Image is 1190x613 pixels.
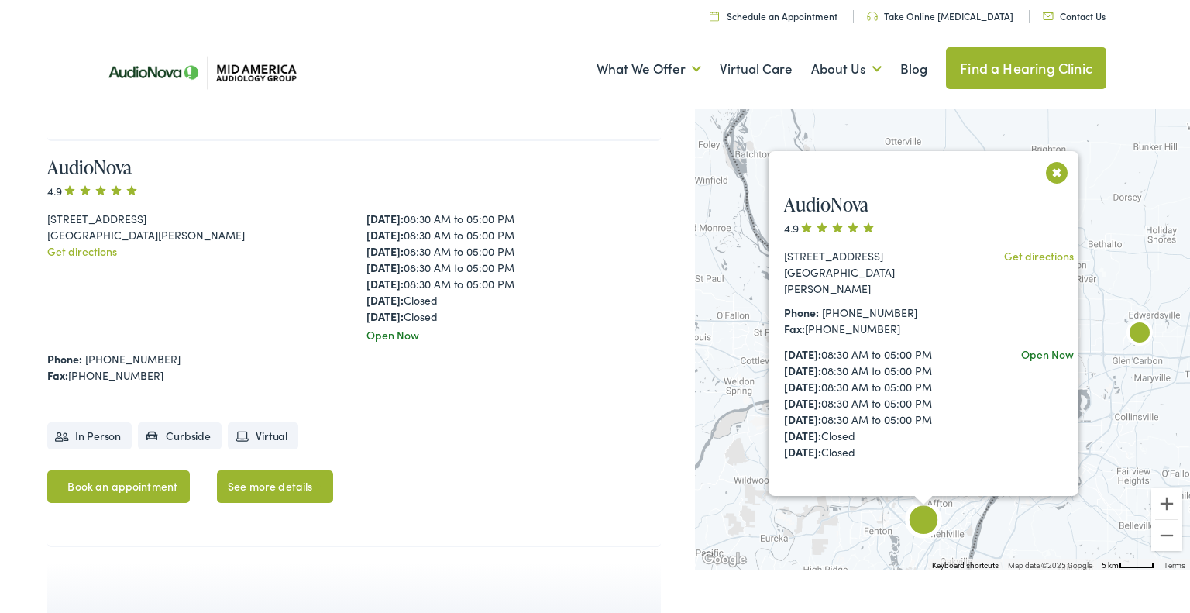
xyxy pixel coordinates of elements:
[47,227,342,243] div: [GEOGRAPHIC_DATA][PERSON_NAME]
[366,211,404,226] strong: [DATE]:
[811,40,882,98] a: About Us
[784,363,821,378] strong: [DATE]:
[1115,310,1164,360] div: AudioNova
[217,470,333,503] a: See more details
[784,191,868,217] a: AudioNova
[784,346,821,362] strong: [DATE]:
[720,40,793,98] a: Virtual Care
[710,11,719,21] img: utility icon
[47,351,82,367] strong: Phone:
[899,498,948,548] div: AudioNova
[1097,559,1159,570] button: Map Scale: 5 km per 42 pixels
[784,346,960,460] div: 08:30 AM to 05:00 PM 08:30 AM to 05:00 PM 08:30 AM to 05:00 PM 08:30 AM to 05:00 PM 08:30 AM to 0...
[366,292,404,308] strong: [DATE]:
[47,154,132,180] a: AudioNova
[1044,159,1071,186] button: Close
[47,470,190,503] a: Book an appointment
[1021,346,1074,363] div: Open Now
[784,412,821,427] strong: [DATE]:
[784,321,805,336] strong: Fax:
[47,211,342,227] div: [STREET_ADDRESS]
[784,264,960,297] div: [GEOGRAPHIC_DATA][PERSON_NAME]
[710,9,837,22] a: Schedule an Appointment
[867,12,878,21] img: utility icon
[1151,520,1182,551] button: Zoom out
[1151,488,1182,519] button: Zoom in
[1043,12,1054,20] img: utility icon
[822,305,917,320] a: [PHONE_NUMBER]
[867,9,1013,22] a: Take Online [MEDICAL_DATA]
[366,227,404,243] strong: [DATE]:
[932,560,999,571] button: Keyboard shortcuts
[1043,9,1106,22] a: Contact Us
[784,395,821,411] strong: [DATE]:
[784,305,819,320] strong: Phone:
[366,308,404,324] strong: [DATE]:
[47,367,660,384] div: [PHONE_NUMBER]
[47,422,132,449] li: In Person
[784,444,821,460] strong: [DATE]:
[784,379,821,394] strong: [DATE]:
[228,422,298,449] li: Virtual
[1004,248,1074,263] a: Get directions
[699,549,750,570] a: Open this area in Google Maps (opens a new window)
[784,428,821,443] strong: [DATE]:
[900,40,927,98] a: Blog
[366,211,661,325] div: 08:30 AM to 05:00 PM 08:30 AM to 05:00 PM 08:30 AM to 05:00 PM 08:30 AM to 05:00 PM 08:30 AM to 0...
[784,321,960,337] div: [PHONE_NUMBER]
[1102,561,1119,570] span: 5 km
[138,422,222,449] li: Curbside
[699,549,750,570] img: Google
[47,367,68,383] strong: Fax:
[366,327,661,343] div: Open Now
[784,248,960,264] div: [STREET_ADDRESS]
[366,243,404,259] strong: [DATE]:
[946,47,1106,89] a: Find a Hearing Clinic
[366,276,404,291] strong: [DATE]:
[597,40,701,98] a: What We Offer
[366,260,404,275] strong: [DATE]:
[47,183,139,198] span: 4.9
[1164,561,1185,570] a: Terms (opens in new tab)
[784,220,876,236] span: 4.9
[1008,561,1092,570] span: Map data ©2025 Google
[85,351,181,367] a: [PHONE_NUMBER]
[47,243,117,259] a: Get directions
